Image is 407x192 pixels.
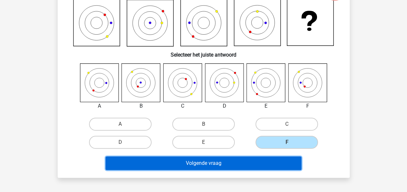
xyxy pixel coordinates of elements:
div: F [283,102,332,110]
div: D [200,102,249,110]
label: B [172,118,235,131]
label: A [89,118,152,131]
label: F [255,136,318,149]
h6: Selecteer het juiste antwoord [68,47,339,58]
div: B [117,102,165,110]
label: D [89,136,152,149]
div: C [158,102,207,110]
div: A [75,102,124,110]
button: Volgende vraag [106,156,301,170]
label: E [172,136,235,149]
label: C [255,118,318,131]
div: E [242,102,290,110]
